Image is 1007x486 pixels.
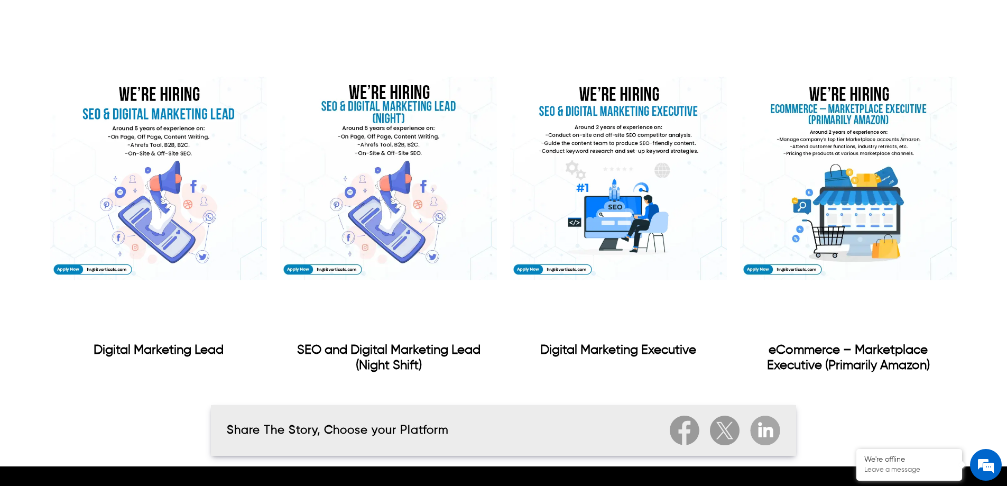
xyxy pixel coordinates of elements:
div: eCommerce &ndash; Marketplace Executive (Primarily Amazon) [740,20,957,379]
img: Linkedin [750,416,780,445]
a: seoDigital Marketing Executive [510,20,727,363]
div: Digital Marketing Lead [50,20,267,363]
img: SEO & Digital Marketing Lead [50,20,267,337]
img: Facebook [670,416,699,445]
em: Driven by SalesIQ [83,277,134,285]
div: Share The Story, Choose your Platform [227,424,449,437]
a: eCommerce – Marketplace Executive (Primarily Amazon)eCommerce – Marketplace Executive (Primarily ... [740,20,957,379]
img: SEO & Digital Marketing Lead – (Night Shift) [280,20,497,337]
div: Minimize live chat window [173,5,199,31]
a: SEO & Digital Marketing Lead – (Night Shift)SEO and Digital Marketing Lead (Night Shift) [280,20,497,379]
a: SEO & Digital Marketing LeadDigital Marketing Lead [50,20,267,363]
img: Twitter [710,416,740,445]
textarea: Type your message and click 'Submit' [5,289,201,326]
img: seo [510,20,727,337]
div: SEO and Digital Marketing Lead (Night Shift) [280,20,497,379]
img: eCommerce – Marketplace Executive (Primarily Amazon) [740,20,957,337]
div: Digital Marketing Executive [510,343,727,358]
img: logo_Zg8I0qSkbAqR2WFHt3p6CTuqpyXMFPubPcD2OT02zFN43Cy9FUNNG3NEPhM_Q1qe_.png [18,63,44,69]
div: Digital Marketing Lead [50,343,267,358]
div: SEO and Digital Marketing Lead (Night Shift) [280,343,497,373]
em: Submit [155,326,192,340]
div: Digital Marketing Executive [510,20,727,363]
div: eCommerce – Marketplace Executive (Primarily Amazon) [740,343,957,373]
div: Leave a message [55,59,178,73]
p: Leave a message [864,466,954,474]
div: We're offline [864,455,954,464]
span: We are offline. Please leave us a message. [22,133,184,240]
img: salesiqlogo_leal7QplfZFryJ6FIlVepeu7OftD7mt8q6exU6-34PB8prfIgodN67KcxXM9Y7JQ_.png [73,278,80,284]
